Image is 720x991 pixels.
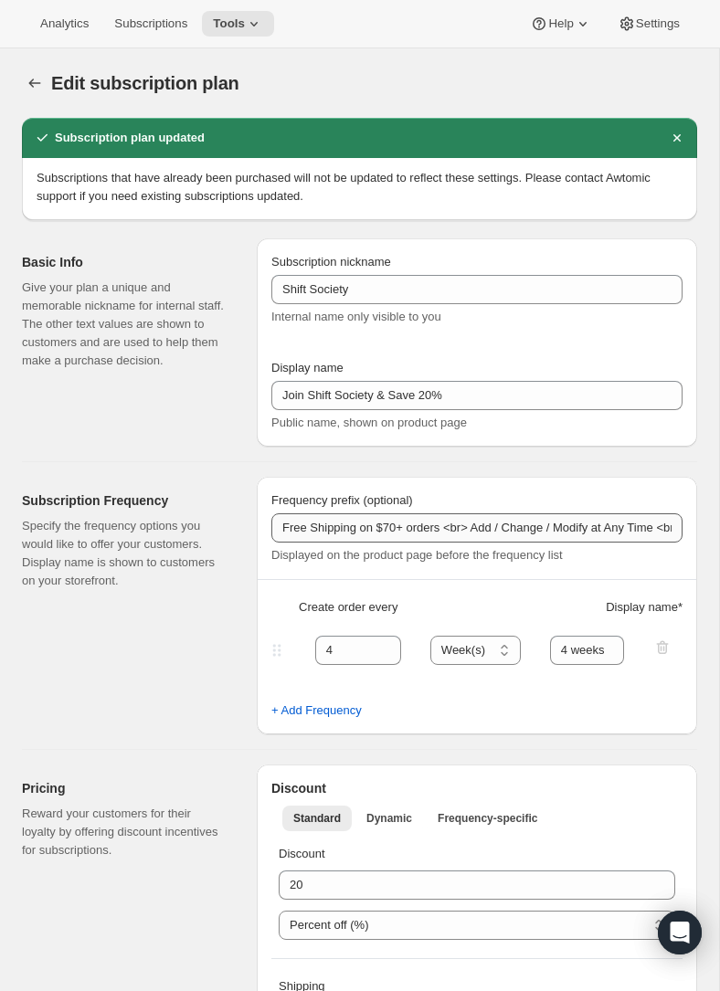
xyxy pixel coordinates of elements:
div: Open Intercom Messenger [658,911,702,954]
h2: Basic Info [22,253,228,271]
span: Standard [293,811,341,826]
h2: Discount [271,779,683,797]
p: Specify the frequency options you would like to offer your customers. Display name is shown to cu... [22,517,228,590]
span: Public name, shown on product page [271,416,467,429]
button: + Add Frequency [260,696,373,725]
h2: Subscription plan updated [55,129,205,147]
button: Analytics [29,11,100,37]
span: Analytics [40,16,89,31]
h2: Pricing [22,779,228,797]
span: Display name [271,361,344,374]
h2: Subscription Frequency [22,491,228,510]
input: 10 [279,870,648,900]
span: Frequency-specific [438,811,537,826]
button: Tools [202,11,274,37]
button: Help [519,11,602,37]
span: Tools [213,16,245,31]
span: Frequency prefix (optional) [271,493,413,507]
span: Displayed on the product page before the frequency list [271,548,563,562]
span: Internal name only visible to you [271,310,441,323]
input: Deliver every [271,513,683,543]
span: Settings [636,16,680,31]
span: Subscriptions [114,16,187,31]
input: Subscribe & Save [271,381,683,410]
button: Dismiss notification [664,125,690,151]
span: Display name * [606,598,683,617]
p: Reward your customers for their loyalty by offering discount incentives for subscriptions. [22,805,228,859]
input: Subscribe & Save [271,275,683,304]
span: Create order every [299,598,397,617]
span: Dynamic [366,811,412,826]
input: 1 month [550,636,624,665]
p: Discount [279,845,675,863]
button: Subscription plans [22,70,48,96]
button: Settings [607,11,691,37]
span: + Add Frequency [271,701,362,720]
span: Edit subscription plan [51,73,239,93]
p: Subscriptions that have already been purchased will not be updated to reflect these settings. Ple... [37,169,683,206]
span: Subscription nickname [271,255,391,269]
p: Give your plan a unique and memorable nickname for internal staff. The other text values are show... [22,279,228,370]
span: Help [548,16,573,31]
button: Subscriptions [103,11,198,37]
